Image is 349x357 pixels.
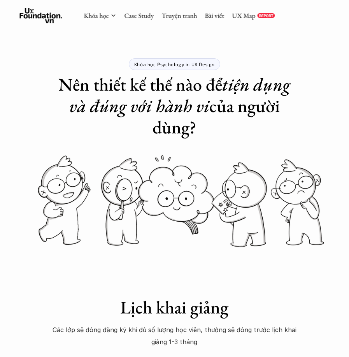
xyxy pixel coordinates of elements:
[53,297,297,318] h1: Lịch khai giảng
[69,73,295,117] em: tiện dụng và đúng với hành vi
[53,74,297,138] h1: Nên thiết kế thế nào để của người dùng?
[124,11,154,20] a: Case Study
[161,11,197,20] a: Truyện tranh
[259,13,273,18] p: REPORT
[205,11,224,20] a: Bài viết
[134,61,215,67] p: Khóa học Psychology in UX Design
[84,11,109,20] a: Khóa học
[257,13,275,18] a: REPORT
[232,11,255,20] a: UX Map
[53,324,297,348] p: Các lớp sẽ đóng đăng ký khi đủ số lượng học viên, thường sẽ đóng trước lịch khai giảng 1-3 tháng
